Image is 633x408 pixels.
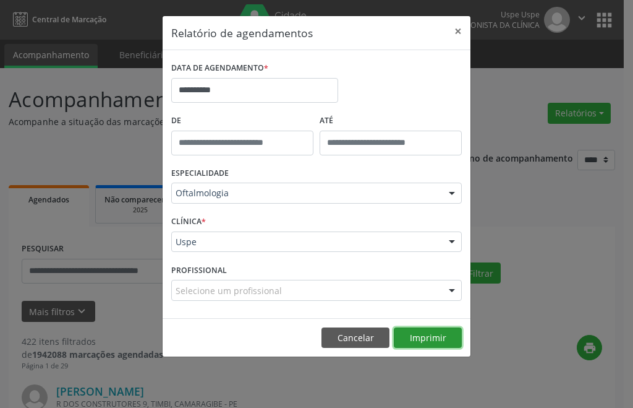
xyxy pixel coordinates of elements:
[320,111,462,131] label: ATÉ
[321,328,389,349] button: Cancelar
[171,261,227,280] label: PROFISSIONAL
[171,164,229,183] label: ESPECIALIDADE
[176,236,436,248] span: Uspe
[171,212,206,232] label: CLÍNICA
[171,111,313,131] label: De
[176,187,436,199] span: Oftalmologia
[171,25,313,41] h5: Relatório de agendamentos
[394,328,462,349] button: Imprimir
[171,59,268,78] label: DATA DE AGENDAMENTO
[176,284,282,297] span: Selecione um profissional
[446,16,470,46] button: Close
